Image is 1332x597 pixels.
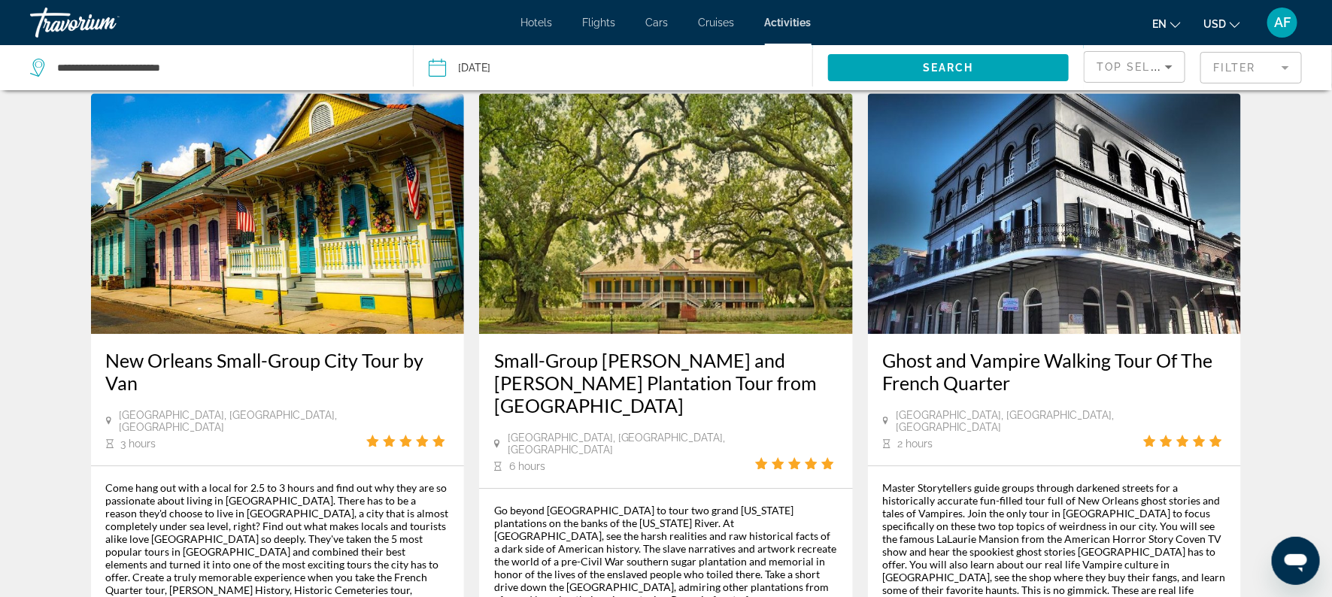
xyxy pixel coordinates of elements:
a: Hotels [521,17,553,29]
span: 6 hours [509,460,545,472]
span: 2 hours [898,438,933,450]
span: Top Sellers [1097,61,1182,73]
img: 87.jpg [479,93,853,334]
button: Date: Sep 24, 2025 [429,45,812,90]
mat-select: Sort by [1097,58,1173,76]
span: Search [923,62,974,74]
img: 3a.jpg [91,93,465,334]
span: AF [1274,15,1291,30]
span: 3 hours [121,438,156,450]
a: Ghost and Vampire Walking Tour Of The French Quarter [883,349,1227,394]
span: en [1152,18,1167,30]
a: Activities [765,17,812,29]
button: Filter [1200,51,1302,84]
span: [GEOGRAPHIC_DATA], [GEOGRAPHIC_DATA], [GEOGRAPHIC_DATA] [119,409,366,433]
iframe: Button to launch messaging window [1272,537,1320,585]
button: Search [828,54,1069,81]
button: User Menu [1263,7,1302,38]
img: 59.jpg [868,93,1242,334]
a: Small-Group [PERSON_NAME] and [PERSON_NAME] Plantation Tour from [GEOGRAPHIC_DATA] [494,349,838,417]
a: Travorium [30,3,181,42]
a: Flights [583,17,616,29]
a: Cruises [699,17,735,29]
a: Cars [646,17,669,29]
button: Change language [1152,13,1181,35]
span: USD [1203,18,1226,30]
button: Change currency [1203,13,1240,35]
a: New Orleans Small-Group City Tour by Van [106,349,450,394]
span: [GEOGRAPHIC_DATA], [GEOGRAPHIC_DATA], [GEOGRAPHIC_DATA] [508,432,755,456]
span: [GEOGRAPHIC_DATA], [GEOGRAPHIC_DATA], [GEOGRAPHIC_DATA] [896,409,1143,433]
